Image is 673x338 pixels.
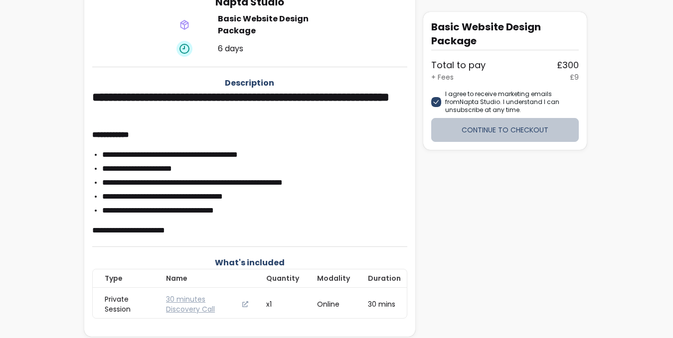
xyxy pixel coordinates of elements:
th: Type [93,269,154,288]
th: Modality [305,269,356,288]
a: 30 minutes Discovery Call [166,294,248,314]
h3: Basic Website Design Package [431,20,579,48]
span: x1 [266,299,272,309]
span: Private Session [105,294,131,314]
div: £300 [557,58,579,72]
div: 6 days [218,43,291,55]
h3: Description [92,77,407,89]
h3: What's included [92,257,407,269]
div: Total to pay [431,58,486,72]
div: + Fees [431,72,454,82]
span: Online [317,299,339,309]
th: Duration [356,269,407,288]
div: £9 [570,72,579,82]
th: Name [154,269,254,288]
span: 30 mins [368,299,395,309]
button: Continue to checkout [431,118,579,142]
th: Quantity [254,269,305,288]
div: Basic Website Design Package [218,13,323,37]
